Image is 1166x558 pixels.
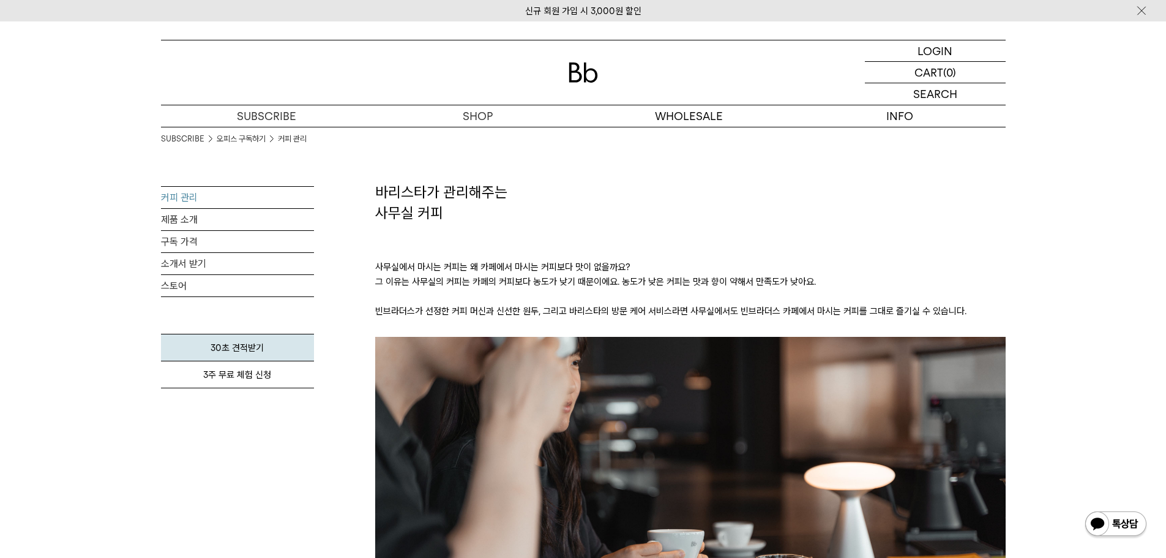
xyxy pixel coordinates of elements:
a: 제품 소개 [161,209,314,230]
a: 커피 관리 [278,133,307,145]
p: CART [914,62,943,83]
a: 커피 관리 [161,187,314,208]
img: 로고 [569,62,598,83]
a: SUBSCRIBE [161,133,204,145]
img: 카카오톡 채널 1:1 채팅 버튼 [1084,510,1148,540]
a: SUBSCRIBE [161,105,372,127]
a: 30초 견적받기 [161,334,314,361]
a: 오피스 구독하기 [217,133,266,145]
p: 사무실에서 마시는 커피는 왜 카페에서 마시는 커피보다 맛이 없을까요? 그 이유는 사무실의 커피는 카페의 커피보다 농도가 낮기 때문이에요. 농도가 낮은 커피는 맛과 향이 약해서... [375,223,1006,337]
p: (0) [943,62,956,83]
a: 스토어 [161,275,314,296]
a: LOGIN [865,40,1006,62]
a: CART (0) [865,62,1006,83]
p: WHOLESALE [583,105,794,127]
p: SEARCH [913,83,957,105]
a: 신규 회원 가입 시 3,000원 할인 [525,6,641,17]
h2: 바리스타가 관리해주는 사무실 커피 [375,182,1006,223]
a: 소개서 받기 [161,253,314,274]
a: 구독 가격 [161,231,314,252]
a: SHOP [372,105,583,127]
a: 3주 무료 체험 신청 [161,361,314,388]
p: INFO [794,105,1006,127]
p: LOGIN [917,40,952,61]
